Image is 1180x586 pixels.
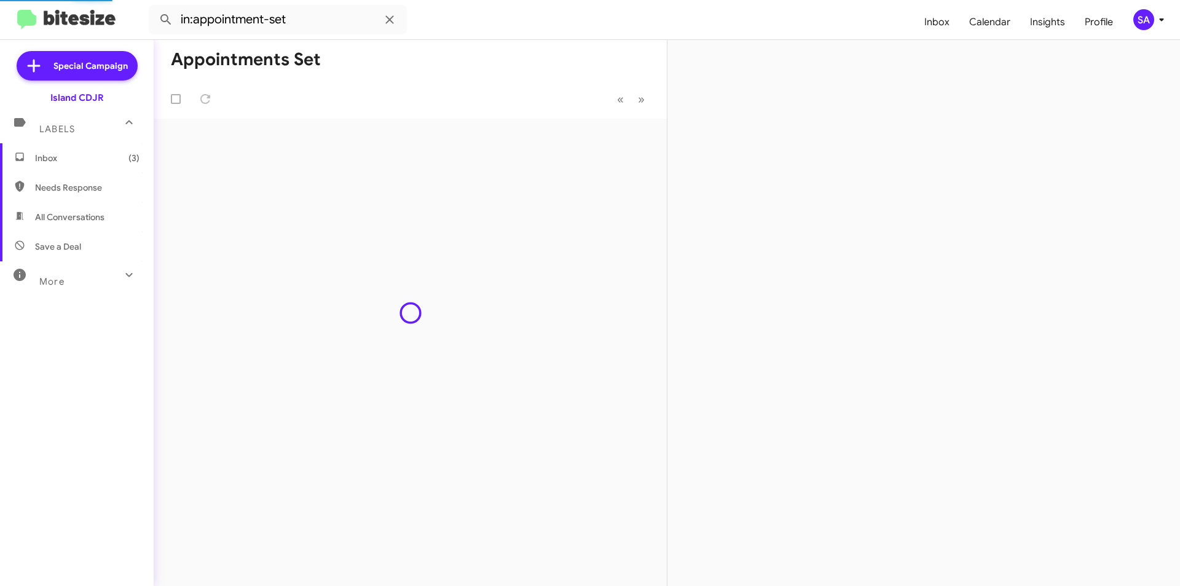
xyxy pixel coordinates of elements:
span: Labels [39,124,75,135]
input: Search [149,5,407,34]
span: More [39,276,65,287]
span: Inbox [35,152,140,164]
a: Profile [1075,4,1123,40]
a: Insights [1020,4,1075,40]
button: Previous [610,87,631,112]
span: (3) [128,152,140,164]
span: » [638,92,645,107]
a: Special Campaign [17,51,138,81]
a: Calendar [959,4,1020,40]
span: Needs Response [35,181,140,194]
button: SA [1123,9,1166,30]
a: Inbox [914,4,959,40]
span: All Conversations [35,211,104,223]
button: Next [631,87,652,112]
div: SA [1133,9,1154,30]
span: Special Campaign [53,60,128,72]
div: Island CDJR [50,92,104,104]
h1: Appointments Set [171,50,321,69]
span: « [617,92,624,107]
nav: Page navigation example [610,87,652,112]
span: Save a Deal [35,240,81,253]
